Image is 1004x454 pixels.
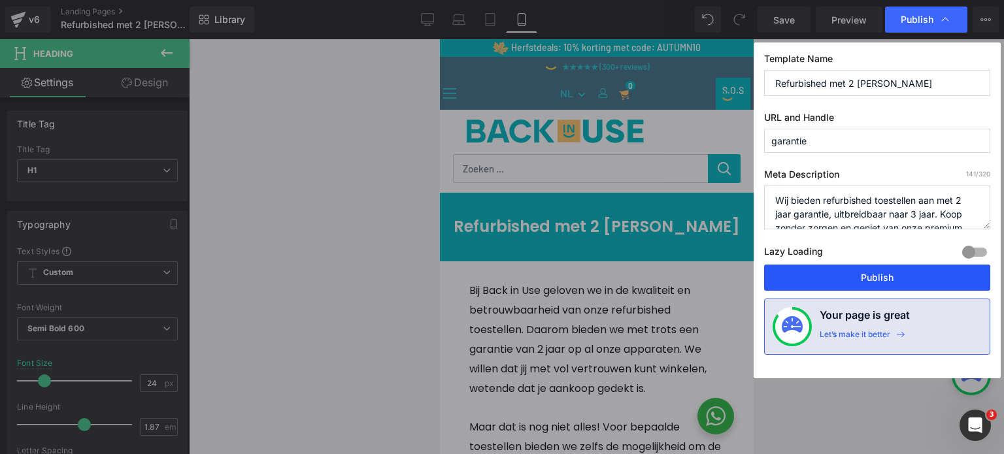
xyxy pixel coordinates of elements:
[764,112,990,129] label: URL and Handle
[764,243,823,265] label: Lazy Loading
[282,54,293,65] img: Logo van Back in Use, jouw betrouwbare bron voor hoogwaardige refurbished IT-apparatuur zoals lap...
[764,186,990,229] textarea: Wij bieden refurbished toestellen aan met 2 jaar garantie, uitbreidbaar naar 3 jaar. Koop zonder ...
[180,44,189,64] a: Technisch team van Back in Use die zorgvuldig IT-apparatuur test en reviseert voor hergebruik 0
[820,307,910,329] h4: Your page is great
[966,170,990,178] span: /320
[120,48,133,60] span: Nl
[960,410,991,441] iframe: Intercom live chat
[53,1,69,18] img: Assortiment van refurbished laptops, desktops en tablets beschikbaar bij Back in Use, gericht op ...
[764,53,990,70] label: Template Name
[764,169,990,186] label: Meta Description
[782,316,803,337] img: onboarding-status.svg
[105,20,210,35] a: ★★★★★ (300+ reviews)
[282,43,304,65] a: S.O.S
[268,115,301,144] button: Verzenden
[71,3,261,14] span: Herfstdeals: 10% korting met code: AUTUMN10
[986,410,997,420] span: 3
[179,51,189,61] img: Technisch team van Back in Use die zorgvuldig IT-apparatuur test en reviseert voor hergebruik
[26,77,222,106] img: Back in Use
[13,115,268,144] input: Zoeken ...
[3,49,16,59] button: Open menu
[120,44,146,64] button: Nl
[966,170,976,178] span: 141
[820,329,890,346] div: Let’s make it better
[158,49,168,59] a: Mijn account
[185,42,195,51] span: 0
[122,23,210,32] span: ★★★★★ (300+ reviews)
[764,265,990,291] button: Publish
[276,39,310,70] button: Logo van Back in Use, jouw betrouwbare bron voor hoogwaardige refurbished IT-apparatuur zoals lap...
[105,22,118,35] img: Assortiment van refurbished laptops, desktops en tablets beschikbaar bij Back in Use, gericht op ...
[29,242,284,359] p: Bij Back in Use geloven we in de kwaliteit en betrouwbaarheid van onze refurbished toestellen. Da...
[901,14,933,25] span: Publish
